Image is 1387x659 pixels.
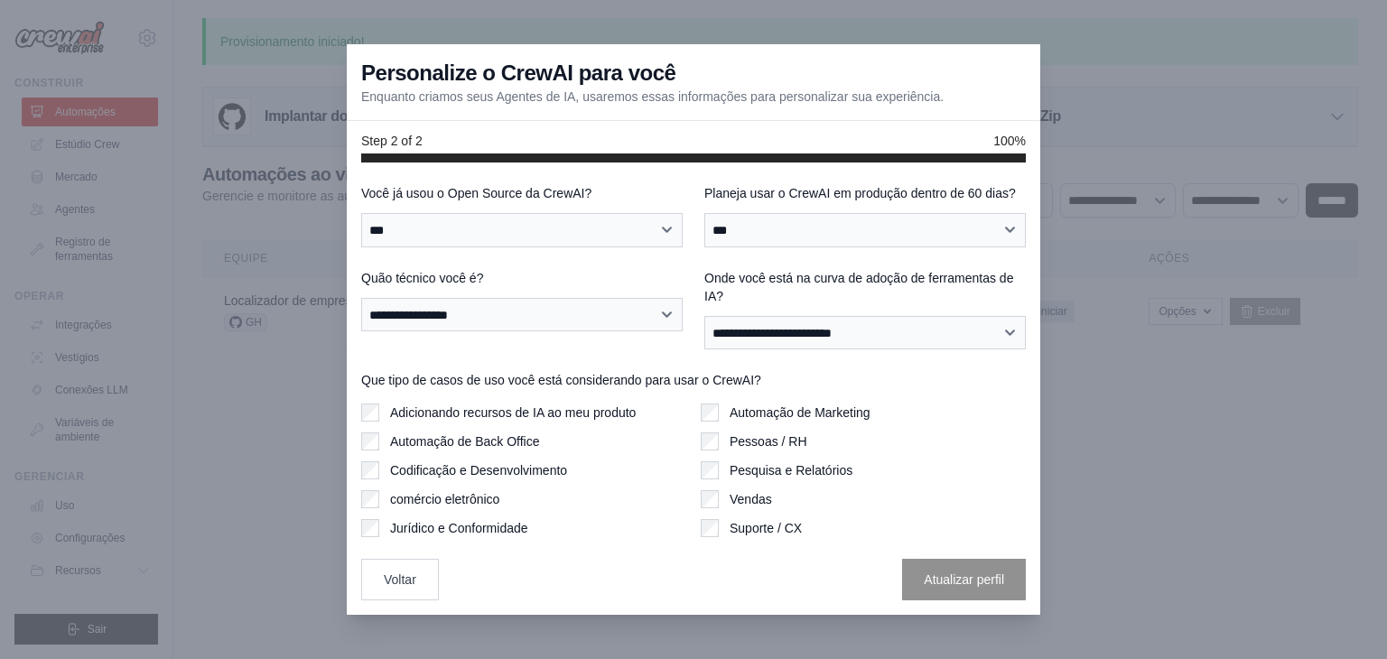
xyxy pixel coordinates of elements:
font: Quão técnico você é? [361,271,483,285]
span: 100% [993,132,1026,150]
font: Onde você está na curva de adoção de ferramentas de IA? [704,271,1013,303]
font: Atualizar perfil [924,572,1004,587]
font: Que tipo de casos de uso você está considerando para usar o CrewAI? [361,373,761,387]
font: Voltar [384,572,416,587]
span: Step 2 of 2 [361,132,423,150]
font: Adicionando recursos de IA ao meu produto [390,405,636,420]
font: Automação de Marketing [730,405,870,420]
font: Suporte / CX [730,521,802,535]
font: Jurídico e Conformidade [390,521,528,535]
font: Personalize o CrewAI para você [361,60,675,85]
font: Você já usou o Open Source da CrewAI? [361,186,591,200]
font: Planeja usar o CrewAI em produção dentro de 60 dias? [704,186,1016,200]
font: Enquanto criamos seus Agentes de IA, usaremos essas informações para personalizar sua experiência. [361,89,944,104]
font: Automação de Back Office [390,434,540,449]
font: comércio eletrônico [390,492,499,506]
font: Codificação e Desenvolvimento [390,463,567,478]
font: Vendas [730,492,772,506]
font: Pessoas / RH [730,434,807,449]
font: Pesquisa e Relatórios [730,463,852,478]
